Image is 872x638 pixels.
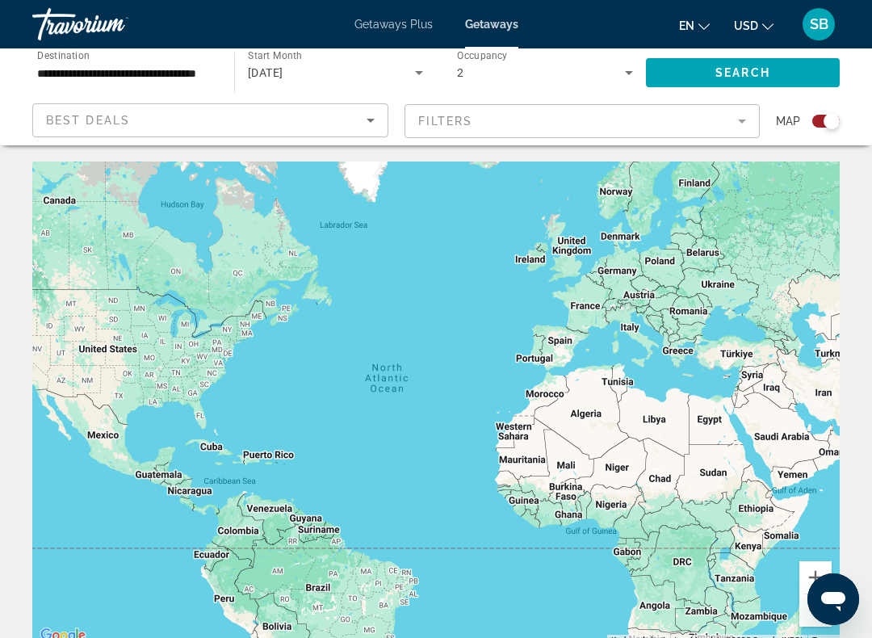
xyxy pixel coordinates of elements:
span: Search [715,66,770,79]
button: Zoom in [799,561,832,594]
span: Start Month [248,50,302,61]
span: USD [734,19,758,32]
span: Best Deals [46,114,130,127]
span: Map [776,110,800,132]
span: [DATE] [248,66,283,79]
button: Change currency [734,14,773,37]
span: 2 [457,66,463,79]
button: Zoom out [799,594,832,627]
span: SB [810,16,828,32]
button: User Menu [798,7,840,41]
button: Change language [679,14,710,37]
button: Filter [405,103,761,139]
a: Travorium [32,3,194,45]
span: Occupancy [457,50,508,61]
button: Search [646,58,840,87]
iframe: Button to launch messaging window [807,573,859,625]
span: en [679,19,694,32]
a: Getaways [465,18,518,31]
a: Getaways Plus [354,18,433,31]
span: Destination [37,49,90,61]
mat-select: Sort by [46,111,375,130]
